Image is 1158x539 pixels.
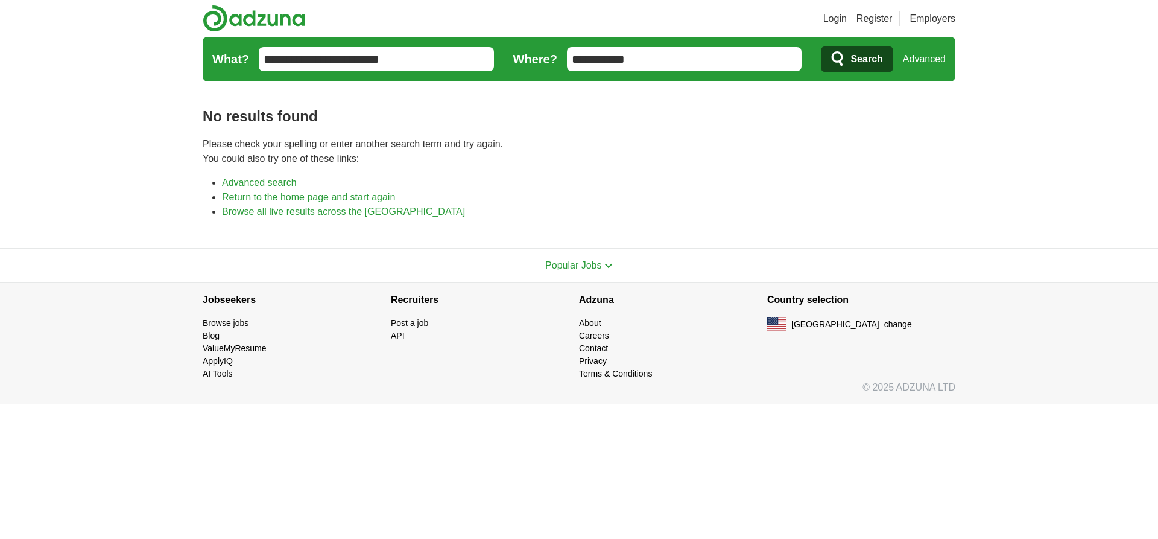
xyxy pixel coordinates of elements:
div: © 2025 ADZUNA LTD [193,380,965,404]
a: Return to the home page and start again [222,192,395,202]
a: Register [856,11,893,26]
img: Adzuna logo [203,5,305,32]
a: Browse all live results across the [GEOGRAPHIC_DATA] [222,206,465,217]
a: Employers [910,11,955,26]
a: Careers [579,331,609,340]
button: Search [821,46,893,72]
a: Advanced [903,47,946,71]
img: toggle icon [604,263,613,269]
a: About [579,318,601,328]
a: ValueMyResume [203,343,267,353]
p: Please check your spelling or enter another search term and try again. You could also try one of ... [203,137,955,166]
span: Popular Jobs [545,260,601,270]
span: Search [850,47,882,71]
a: Post a job [391,318,428,328]
a: Terms & Conditions [579,369,652,378]
a: AI Tools [203,369,233,378]
a: Browse jobs [203,318,248,328]
span: [GEOGRAPHIC_DATA] [791,318,879,331]
a: Login [823,11,847,26]
a: Contact [579,343,608,353]
a: API [391,331,405,340]
a: Privacy [579,356,607,366]
button: change [884,318,912,331]
img: US flag [767,317,786,331]
a: Advanced search [222,177,297,188]
a: ApplyIQ [203,356,233,366]
a: Blog [203,331,220,340]
label: Where? [513,50,557,68]
h4: Country selection [767,283,955,317]
label: What? [212,50,249,68]
h1: No results found [203,106,955,127]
